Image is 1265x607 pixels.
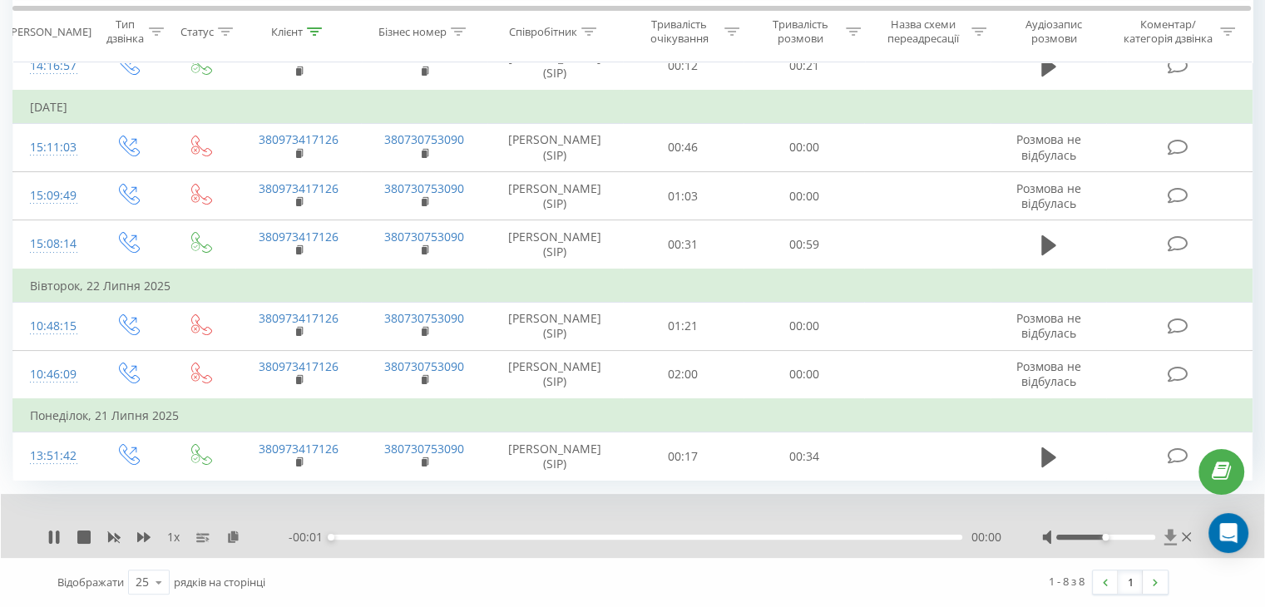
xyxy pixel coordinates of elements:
[487,42,623,91] td: [PERSON_NAME] (SIP)
[136,574,149,590] div: 25
[744,123,864,171] td: 00:00
[30,180,74,212] div: 15:09:49
[1208,513,1248,553] div: Open Intercom Messenger
[259,229,338,244] a: 380973417126
[57,575,124,590] span: Відображати
[744,42,864,91] td: 00:21
[744,172,864,220] td: 00:00
[259,131,338,147] a: 380973417126
[180,24,214,38] div: Статус
[328,534,334,540] div: Accessibility label
[30,440,74,472] div: 13:51:42
[487,432,623,481] td: [PERSON_NAME] (SIP)
[384,180,464,196] a: 380730753090
[259,358,338,374] a: 380973417126
[1119,17,1216,46] div: Коментар/категорія дзвінка
[1016,131,1081,162] span: Розмова не відбулась
[30,131,74,164] div: 15:11:03
[487,172,623,220] td: [PERSON_NAME] (SIP)
[623,172,744,220] td: 01:03
[167,529,180,545] span: 1 x
[30,228,74,260] div: 15:08:14
[105,17,144,46] div: Тип дзвінка
[30,50,74,82] div: 14:16:57
[289,529,331,545] span: - 00:01
[759,17,842,46] div: Тривалість розмови
[1016,358,1081,389] span: Розмова не відбулась
[1016,310,1081,341] span: Розмова не відбулась
[744,302,864,350] td: 00:00
[509,24,577,38] div: Співробітник
[384,310,464,326] a: 380730753090
[384,131,464,147] a: 380730753090
[271,24,303,38] div: Клієнт
[623,302,744,350] td: 01:21
[1102,534,1109,540] div: Accessibility label
[744,350,864,399] td: 00:00
[13,91,1253,124] td: [DATE]
[1049,573,1085,590] div: 1 - 8 з 8
[30,310,74,343] div: 10:48:15
[638,17,721,46] div: Тривалість очікування
[384,50,464,66] a: 380730753090
[623,42,744,91] td: 00:12
[744,432,864,481] td: 00:34
[971,529,1001,545] span: 00:00
[487,220,623,269] td: [PERSON_NAME] (SIP)
[744,220,864,269] td: 00:59
[880,17,967,46] div: Назва схеми переадресації
[623,220,744,269] td: 00:31
[259,441,338,456] a: 380973417126
[1118,570,1143,594] a: 1
[384,358,464,374] a: 380730753090
[487,123,623,171] td: [PERSON_NAME] (SIP)
[623,350,744,399] td: 02:00
[384,441,464,456] a: 380730753090
[13,399,1253,432] td: Понеділок, 21 Липня 2025
[1006,17,1103,46] div: Аудіозапис розмови
[259,180,338,196] a: 380973417126
[259,310,338,326] a: 380973417126
[384,229,464,244] a: 380730753090
[1016,180,1081,211] span: Розмова не відбулась
[487,350,623,399] td: [PERSON_NAME] (SIP)
[259,50,338,66] a: 380973417126
[378,24,447,38] div: Бізнес номер
[174,575,265,590] span: рядків на сторінці
[623,123,744,171] td: 00:46
[7,24,91,38] div: [PERSON_NAME]
[487,302,623,350] td: [PERSON_NAME] (SIP)
[30,358,74,391] div: 10:46:09
[623,432,744,481] td: 00:17
[13,269,1253,303] td: Вівторок, 22 Липня 2025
